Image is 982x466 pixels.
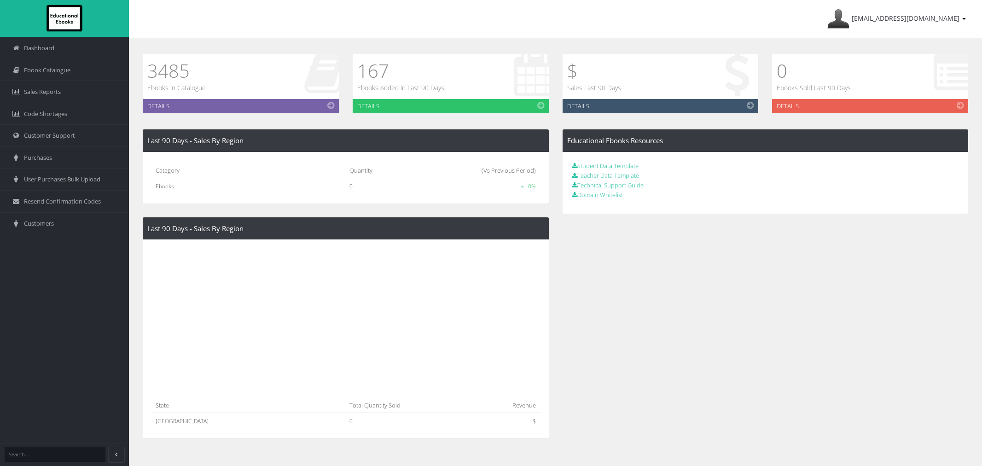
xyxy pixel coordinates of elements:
th: Revenue [472,396,539,413]
p: Sales Last 90 Days [567,83,621,93]
a: Details [143,99,339,113]
a: Student Data Template [572,162,639,170]
span: Ebook Catalogue [24,66,70,75]
td: 0% [410,178,540,194]
th: Category [152,161,346,178]
a: Details [563,99,759,113]
span: Purchases [24,153,52,162]
input: Search... [5,447,105,462]
td: 0 [346,178,410,194]
a: Domain Whitelist [572,191,623,199]
h4: Last 90 Days - Sales By Region [147,225,544,233]
th: State [152,396,346,413]
td: 0 [346,413,472,430]
h1: 0 [777,59,851,83]
span: User Purchases Bulk Upload [24,175,100,184]
h4: Educational Ebooks Resources [567,137,964,145]
h4: Last 90 Days - Sales By Region [147,137,544,145]
p: Ebooks Added in Last 90 Days [357,83,444,93]
a: Teacher Data Template [572,171,639,180]
a: Details [772,99,968,113]
span: [EMAIL_ADDRESS][DOMAIN_NAME] [852,14,959,23]
h1: $ [567,59,621,83]
th: Total Quantity Sold [346,396,472,413]
img: Avatar [827,8,849,30]
td: Ebooks [152,178,346,194]
a: Technical Support Guide [572,181,644,189]
p: Ebooks in Catalogue [147,83,206,93]
span: Customers [24,219,54,228]
td: [GEOGRAPHIC_DATA] [152,413,346,430]
h1: 3485 [147,59,206,83]
span: Customer Support [24,131,75,140]
span: Resend Confirmation Codes [24,197,101,206]
th: Quantity [346,161,410,178]
span: Dashboard [24,44,54,52]
h1: 167 [357,59,444,83]
th: (Vs Previous Period) [410,161,540,178]
p: Ebooks Sold Last 90 Days [777,83,851,93]
a: Details [353,99,549,113]
span: Sales Reports [24,87,61,96]
span: Code Shortages [24,110,67,118]
td: $ [472,413,539,430]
